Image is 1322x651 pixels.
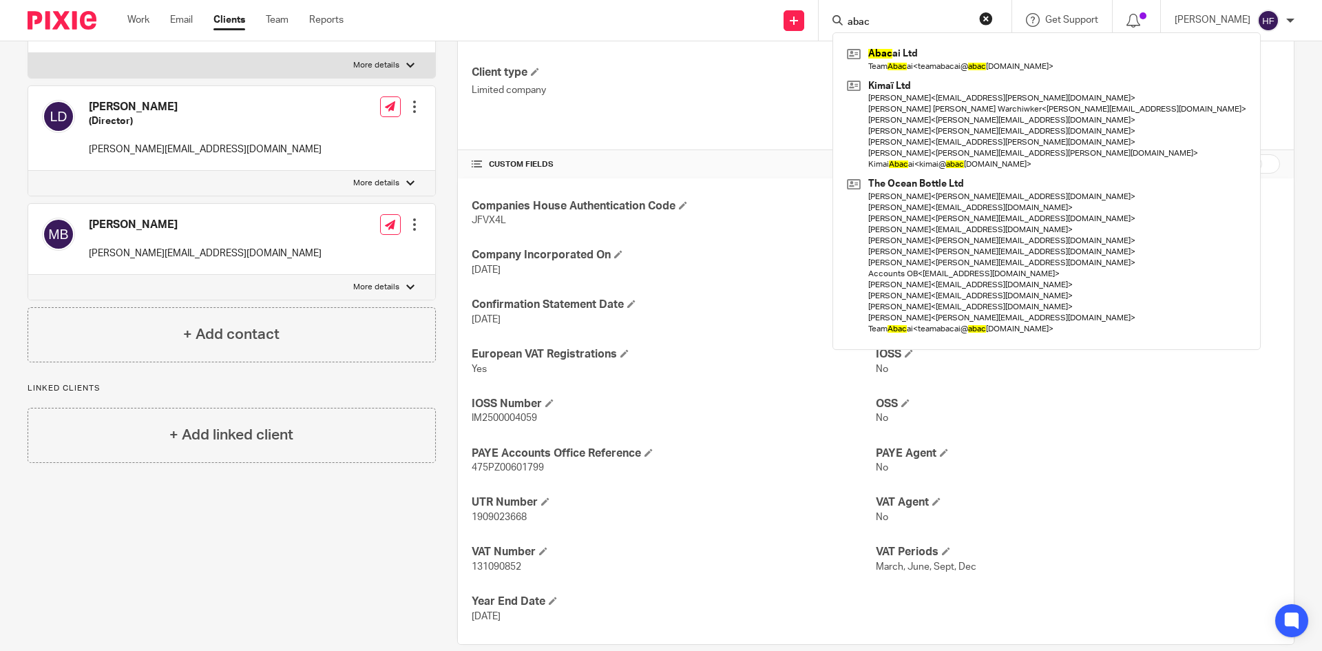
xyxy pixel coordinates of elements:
[876,513,888,522] span: No
[42,218,75,251] img: svg%3E
[28,11,96,30] img: Pixie
[472,65,876,80] h4: Client type
[28,383,436,394] p: Linked clients
[472,545,876,559] h4: VAT Number
[472,364,487,374] span: Yes
[127,13,149,27] a: Work
[876,364,888,374] span: No
[472,347,876,362] h4: European VAT Registrations
[876,347,1280,362] h4: IOSS
[846,17,970,29] input: Search
[876,463,888,473] span: No
[472,513,527,522] span: 1909023668
[309,13,344,27] a: Reports
[213,13,245,27] a: Clients
[472,413,537,423] span: IM2500004059
[170,13,193,27] a: Email
[1175,13,1250,27] p: [PERSON_NAME]
[89,218,322,232] h4: [PERSON_NAME]
[353,282,399,293] p: More details
[472,199,876,214] h4: Companies House Authentication Code
[353,178,399,189] p: More details
[183,324,280,345] h4: + Add contact
[89,143,322,156] p: [PERSON_NAME][EMAIL_ADDRESS][DOMAIN_NAME]
[472,265,501,275] span: [DATE]
[89,247,322,260] p: [PERSON_NAME][EMAIL_ADDRESS][DOMAIN_NAME]
[979,12,993,25] button: Clear
[169,424,293,446] h4: + Add linked client
[472,248,876,262] h4: Company Incorporated On
[472,397,876,411] h4: IOSS Number
[472,495,876,510] h4: UTR Number
[472,159,876,170] h4: CUSTOM FIELDS
[1045,15,1098,25] span: Get Support
[472,446,876,461] h4: PAYE Accounts Office Reference
[876,562,976,572] span: March, June, Sept, Dec
[472,298,876,312] h4: Confirmation Statement Date
[472,463,544,473] span: 475PZ00601799
[876,495,1280,510] h4: VAT Agent
[472,562,521,572] span: 131090852
[876,446,1280,461] h4: PAYE Agent
[89,100,322,114] h4: [PERSON_NAME]
[472,595,876,609] h4: Year End Date
[876,413,888,423] span: No
[1257,10,1279,32] img: svg%3E
[472,83,876,97] p: Limited company
[266,13,288,27] a: Team
[876,397,1280,411] h4: OSS
[353,60,399,71] p: More details
[472,315,501,324] span: [DATE]
[89,114,322,128] h5: (Director)
[42,100,75,133] img: svg%3E
[472,216,506,225] span: JFVX4L
[876,545,1280,559] h4: VAT Periods
[472,612,501,621] span: [DATE]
